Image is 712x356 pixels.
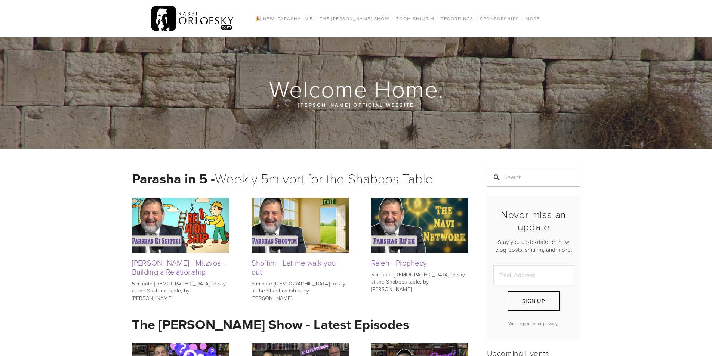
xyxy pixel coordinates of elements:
input: Search [487,168,580,187]
span: / [315,15,317,22]
a: Shoftim - Let me walk you out [252,257,336,277]
a: Re'eh - Prophecy [371,257,427,268]
img: Ki Seitzei - Mitzvos - Building a Relationship [132,198,229,252]
h1: Welcome Home. [132,77,581,101]
p: [PERSON_NAME] official website [177,101,536,109]
p: 5 minute [DEMOGRAPHIC_DATA] to say at the Shabbos table, by [PERSON_NAME]. [252,280,349,302]
a: 🎉 NEW! Parasha in 5 [253,14,315,24]
span: / [521,15,523,22]
p: 5 minute [DEMOGRAPHIC_DATA] to say at the Shabbos table, by [PERSON_NAME]. [132,280,229,302]
h1: Weekly 5m vort for the Shabbos Table [132,168,468,189]
img: Re'eh - Prophecy [371,198,468,252]
p: 5 minute [DEMOGRAPHIC_DATA] to say at the Shabbos table, by [PERSON_NAME]. [371,271,468,293]
a: Recordings [438,14,475,24]
span: Sign Up [522,297,545,305]
span: / [476,15,478,22]
strong: Parasha in 5 - [132,169,215,188]
span: / [437,15,438,22]
a: The [PERSON_NAME] Show [317,14,392,24]
a: More [523,14,542,24]
strong: The [PERSON_NAME] Show - Latest Episodes [132,315,409,334]
input: Email Address [493,265,574,285]
p: Stay you up-to-date on new blog posts, shiurim, and more! [493,238,574,254]
p: We respect your privacy. [493,320,574,326]
a: Sponsorships [478,14,521,24]
a: [PERSON_NAME] - Mitzvos - Building a Relationship [132,257,225,277]
img: RabbiOrlofsky.com [151,4,234,33]
h2: Never miss an update [493,208,574,233]
a: Zoom Shiurim [394,14,437,24]
span: / [392,15,394,22]
button: Sign Up [508,291,559,311]
img: Shoftim - Let me walk you out [252,198,349,252]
